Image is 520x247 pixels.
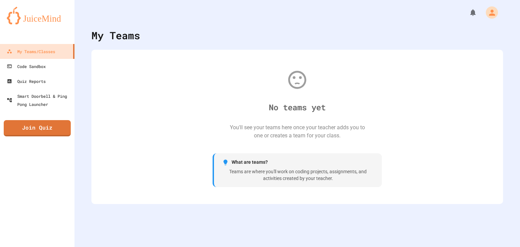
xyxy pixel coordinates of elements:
[269,101,326,113] div: No teams yet
[479,5,500,20] div: My Account
[230,123,365,140] div: You'll see your teams here once your teacher adds you to one or creates a team for your class.
[7,92,72,108] div: Smart Doorbell & Ping Pong Launcher
[7,62,46,70] div: Code Sandbox
[7,47,55,55] div: My Teams/Classes
[7,77,46,85] div: Quiz Reports
[91,28,140,43] div: My Teams
[222,169,374,182] div: Teams are where you'll work on coding projects, assignments, and activities created by your teacher.
[232,159,268,166] span: What are teams?
[7,7,68,24] img: logo-orange.svg
[456,7,479,18] div: My Notifications
[4,120,71,136] a: Join Quiz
